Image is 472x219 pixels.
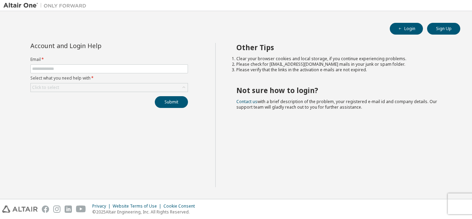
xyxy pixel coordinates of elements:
[236,43,448,52] h2: Other Tips
[236,56,448,62] li: Clear your browser cookies and local storage, if you continue experiencing problems.
[2,206,38,213] img: altair_logo.svg
[53,206,60,213] img: instagram.svg
[3,2,90,9] img: Altair One
[32,85,59,90] div: Click to select
[236,99,257,104] a: Contact us
[427,23,460,35] button: Sign Up
[76,206,86,213] img: youtube.svg
[163,203,199,209] div: Cookie Consent
[92,209,199,215] p: © 2025 Altair Engineering, Inc. All Rights Reserved.
[42,206,49,213] img: facebook.svg
[30,75,188,81] label: Select what you need help with
[92,203,113,209] div: Privacy
[236,67,448,73] li: Please verify that the links in the activation e-mails are not expired.
[155,96,188,108] button: Submit
[30,43,157,48] div: Account and Login Help
[236,86,448,95] h2: Not sure how to login?
[31,83,188,92] div: Click to select
[65,206,72,213] img: linkedin.svg
[236,99,437,110] span: with a brief description of the problem, your registered e-mail id and company details. Our suppo...
[30,57,188,62] label: Email
[113,203,163,209] div: Website Terms of Use
[236,62,448,67] li: Please check for [EMAIL_ADDRESS][DOMAIN_NAME] mails in your junk or spam folder.
[390,23,423,35] button: Login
